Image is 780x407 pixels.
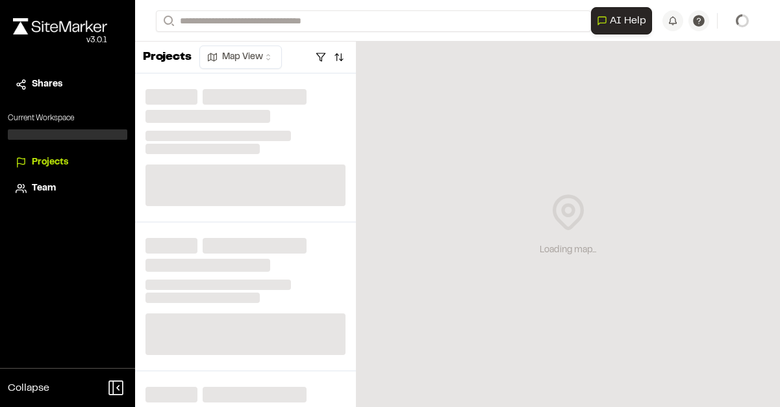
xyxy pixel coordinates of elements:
[591,7,652,34] button: Open AI Assistant
[8,380,49,396] span: Collapse
[8,112,127,124] p: Current Workspace
[32,77,62,92] span: Shares
[16,77,120,92] a: Shares
[32,181,56,196] span: Team
[13,34,107,46] div: Oh geez...please don't...
[16,181,120,196] a: Team
[143,49,192,66] p: Projects
[156,10,179,32] button: Search
[32,155,68,170] span: Projects
[13,18,107,34] img: rebrand.png
[610,13,646,29] span: AI Help
[591,7,657,34] div: Open AI Assistant
[540,243,596,257] div: Loading map...
[16,155,120,170] a: Projects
